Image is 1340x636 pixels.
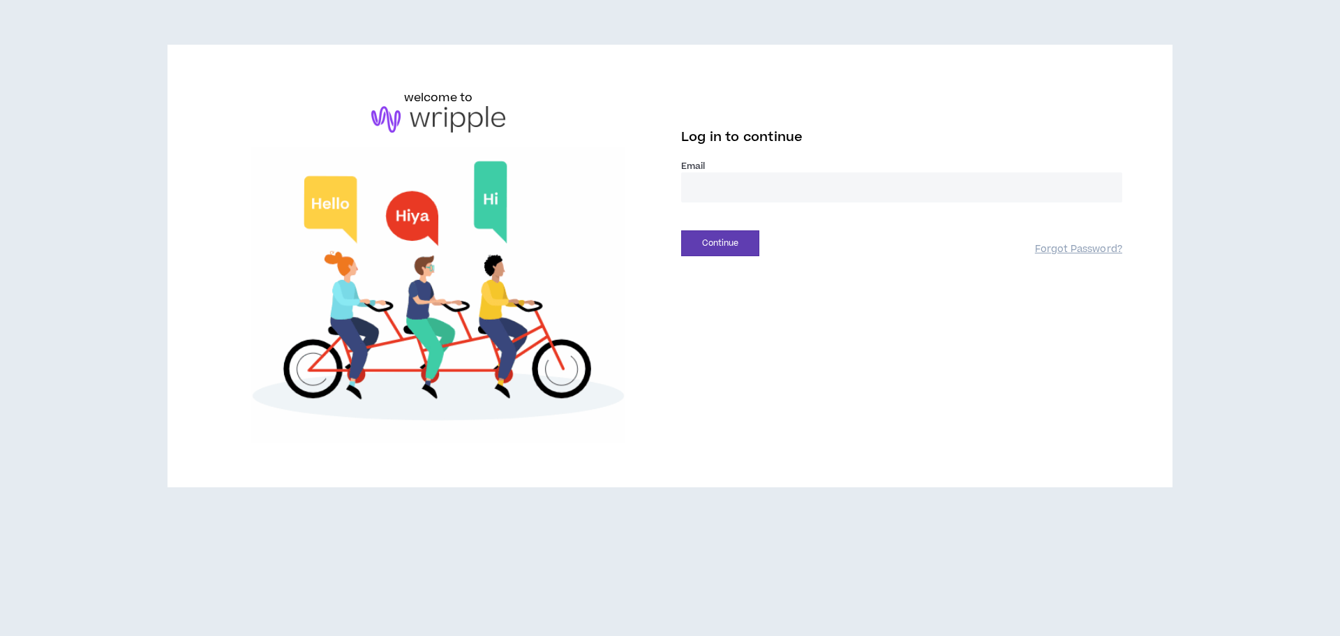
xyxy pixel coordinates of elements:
[404,89,473,106] h6: welcome to
[218,147,659,443] img: Welcome to Wripple
[681,128,803,146] span: Log in to continue
[371,106,505,133] img: logo-brand.png
[681,230,759,256] button: Continue
[1035,243,1122,256] a: Forgot Password?
[681,160,1122,172] label: Email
